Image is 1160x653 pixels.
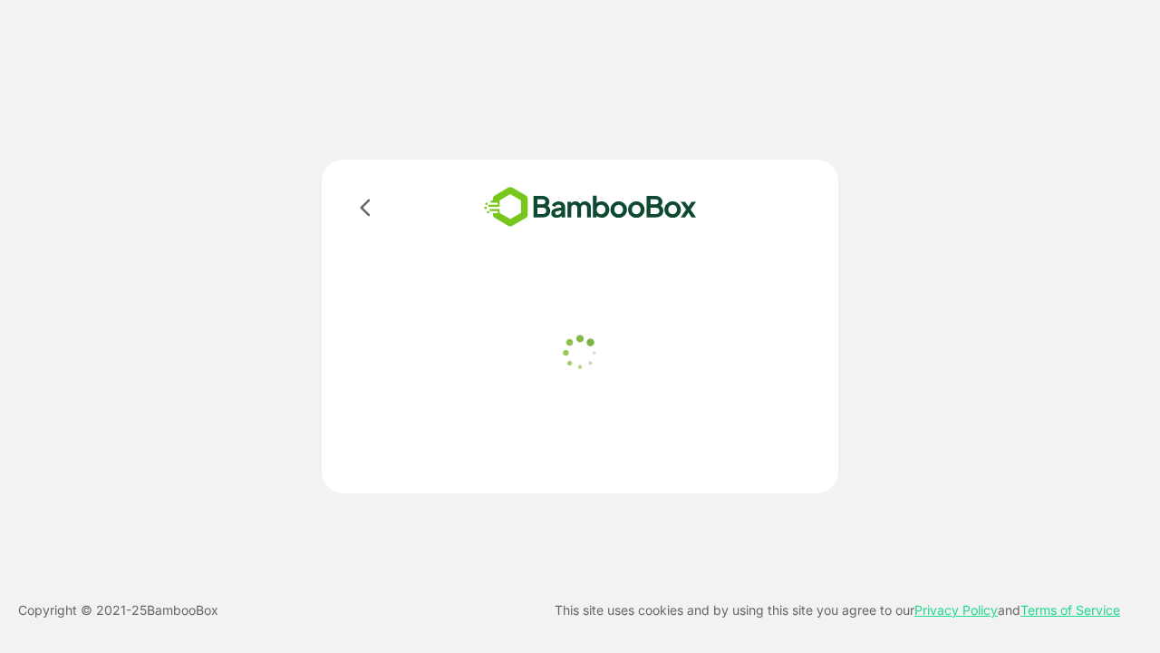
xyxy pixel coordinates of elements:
a: Terms of Service [1020,602,1120,618]
a: Privacy Policy [914,602,998,618]
p: Copyright © 2021- 25 BambooBox [18,599,218,621]
img: bamboobox [458,181,723,233]
img: loader [557,330,603,375]
p: This site uses cookies and by using this site you agree to our and [555,599,1120,621]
